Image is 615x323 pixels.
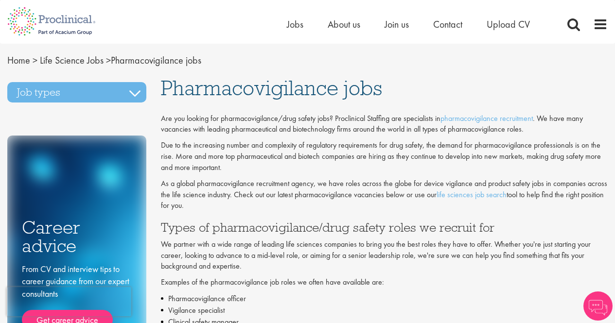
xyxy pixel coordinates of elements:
[33,54,37,67] span: >
[7,287,131,316] iframe: reCAPTCHA
[161,277,608,288] p: Examples of the pharmacovigilance job roles we often have available are:
[161,140,608,173] p: Due to the increasing number and complexity of regulatory requirements for drug safety, the deman...
[161,293,608,305] li: Pharmacovigilance officer
[161,305,608,316] li: Vigilance specialist
[328,18,360,31] a: About us
[161,75,382,101] span: Pharmacovigilance jobs
[7,54,30,67] a: breadcrumb link to Home
[7,54,201,67] span: Pharmacovigilance jobs
[161,239,608,272] p: We partner with a wide range of leading life sciences companies to bring you the best roles they ...
[583,291,613,321] img: Chatbot
[161,178,608,212] p: As a global pharmacovigilance recruitment agency, we have roles across the globe for device vigil...
[440,113,533,123] a: pharmacovigilance recruitment
[287,18,303,31] a: Jobs
[433,18,462,31] a: Contact
[22,218,132,255] h3: Career advice
[7,82,146,102] h3: Job types
[106,54,111,67] span: >
[487,18,530,31] a: Upload CV
[385,18,409,31] a: Join us
[161,221,608,234] h3: Types of pharmacovigilance/drug safety roles we recruit for
[161,113,608,136] p: Are you looking for pharmacovigilance/drug safety jobs? Proclinical Staffing are specialists in ....
[40,54,104,67] a: breadcrumb link to Life Science Jobs
[437,189,507,200] a: life sciences job search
